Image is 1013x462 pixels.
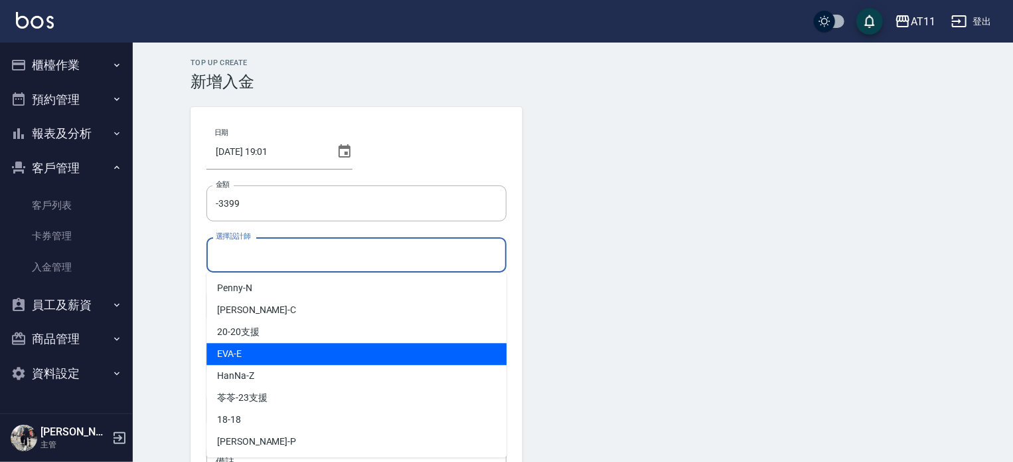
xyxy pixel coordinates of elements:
[191,58,955,67] h2: Top Up Create
[40,425,108,439] h5: [PERSON_NAME].
[191,72,955,91] h3: 新增入金
[911,13,935,30] div: AT11
[5,82,127,117] button: 預約管理
[217,413,241,427] span: 18 -18
[946,9,997,34] button: 登出
[5,48,127,82] button: 櫃檯作業
[856,8,883,35] button: save
[5,151,127,185] button: 客戶管理
[217,325,260,339] span: 20 -20支援
[5,190,127,221] a: 客戶列表
[216,231,250,241] label: 選擇設計師
[217,259,260,273] span: 34 -草屯34
[216,179,230,189] label: 金額
[40,439,108,451] p: 主管
[890,8,941,35] button: AT11
[5,116,127,151] button: 報表及分析
[11,425,37,451] img: Person
[217,369,254,383] span: HanNa -Z
[5,252,127,283] a: 入金管理
[5,356,127,391] button: 資料設定
[5,288,127,322] button: 員工及薪資
[217,435,296,449] span: [PERSON_NAME] -P
[5,221,127,251] a: 卡券管理
[217,391,268,405] span: 苓苓 -23支援
[5,322,127,356] button: 商品管理
[16,12,54,29] img: Logo
[214,128,228,138] label: 日期
[217,347,242,361] span: EVA -E
[217,303,296,317] span: [PERSON_NAME] -C
[217,281,252,295] span: Penny -N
